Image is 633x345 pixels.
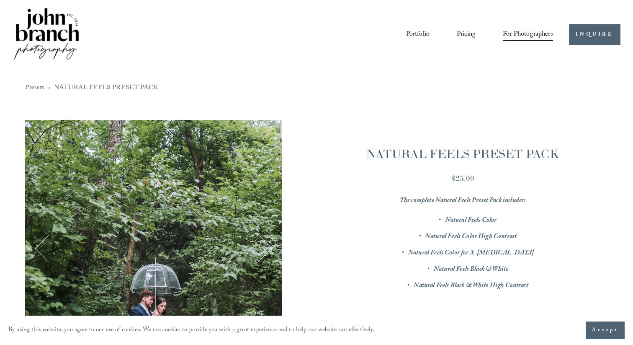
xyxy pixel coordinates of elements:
[318,145,608,162] h1: NATURAL FEELS PRESET PACK
[318,173,608,184] div: $25.00
[35,235,62,262] button: Previous
[569,24,620,45] a: INQUIRE
[503,27,553,42] a: folder dropdown
[592,326,618,335] span: Accept
[400,195,526,207] em: The complete Natural Feels Preset Pack includes:
[25,83,44,94] a: Presets
[503,28,553,41] span: For Photographers
[408,248,534,259] em: Natural Feels Color for X-[MEDICAL_DATA]
[245,235,272,262] button: Next
[425,231,517,243] em: Natural Feels Color High Contrast
[445,215,497,226] em: Natural Feels Color
[434,264,508,275] em: Natural Feels Black & White
[457,27,476,42] a: Pricing
[13,6,80,63] img: John Branch IV Photography
[414,280,528,292] em: Natural Feels Black & White High Contrast
[406,27,430,42] a: Portfolio
[54,83,158,94] a: NATURAL FEELS PRESET PACK
[586,322,625,339] button: Accept
[8,324,375,337] p: By using this website, you agree to our use of cookies. We use cookies to provide you with a grea...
